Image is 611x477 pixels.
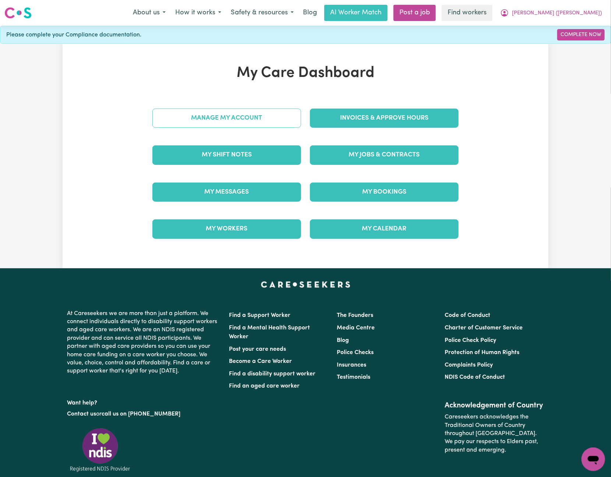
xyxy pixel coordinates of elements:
a: Media Centre [337,325,375,331]
a: call us on [PHONE_NUMBER] [102,411,180,417]
a: Careseekers home page [261,282,350,287]
a: Find a disability support worker [229,371,315,377]
button: Safety & resources [226,5,299,21]
img: Registered NDIS provider [67,427,133,473]
iframe: Button to launch messaging window [582,448,605,471]
a: Code of Conduct [445,312,491,318]
a: Post your care needs [229,346,286,352]
a: Find a Mental Health Support Worker [229,325,310,340]
a: My Messages [152,183,301,202]
a: Find a Support Worker [229,312,290,318]
a: Complaints Policy [445,362,493,368]
p: Careseekers acknowledges the Traditional Owners of Country throughout [GEOGRAPHIC_DATA]. We pay o... [445,410,544,457]
a: Police Checks [337,350,374,356]
a: My Workers [152,219,301,239]
a: Contact us [67,411,96,417]
h2: Acknowledgement of Country [445,401,544,410]
p: Want help? [67,396,220,407]
a: Protection of Human Rights [445,350,520,356]
button: How it works [170,5,226,21]
button: About us [128,5,170,21]
a: Manage My Account [152,109,301,128]
span: Please complete your Compliance documentation. [6,31,141,39]
p: or [67,407,220,421]
a: Find workers [442,5,492,21]
a: Insurances [337,362,366,368]
a: Blog [337,338,349,343]
h1: My Care Dashboard [148,64,463,82]
a: AI Worker Match [324,5,388,21]
a: Complete Now [557,29,605,40]
a: My Calendar [310,219,459,239]
a: My Bookings [310,183,459,202]
a: NDIS Code of Conduct [445,374,505,380]
a: Blog [299,5,321,21]
a: Become a Care Worker [229,358,292,364]
a: My Jobs & Contracts [310,145,459,165]
a: Find an aged care worker [229,383,300,389]
a: Police Check Policy [445,338,497,343]
button: My Account [495,5,607,21]
span: [PERSON_NAME] ([PERSON_NAME]) [512,9,602,17]
a: Charter of Customer Service [445,325,523,331]
a: Testimonials [337,374,370,380]
img: Careseekers logo [4,6,32,20]
p: At Careseekers we are more than just a platform. We connect individuals directly to disability su... [67,307,220,378]
a: Invoices & Approve Hours [310,109,459,128]
a: My Shift Notes [152,145,301,165]
a: The Founders [337,312,373,318]
a: Post a job [393,5,436,21]
a: Careseekers logo [4,4,32,21]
